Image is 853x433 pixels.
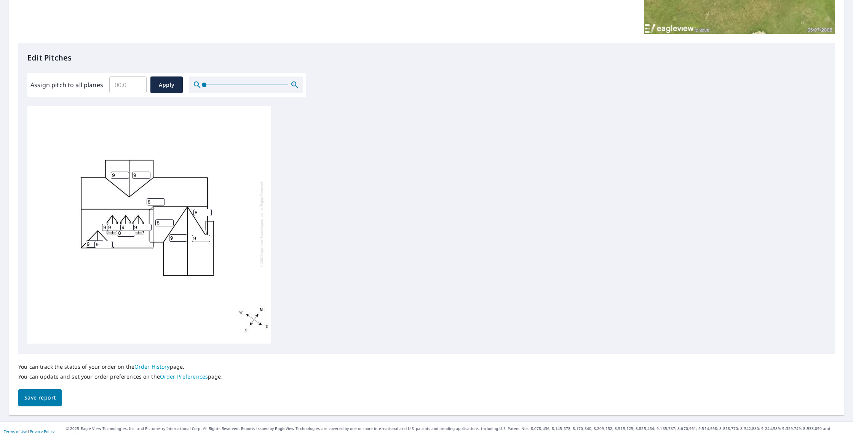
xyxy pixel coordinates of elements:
input: 00.0 [109,74,147,96]
p: You can track the status of your order on the page. [18,363,223,370]
a: Order Preferences [160,373,208,380]
a: Order History [134,363,170,370]
span: Apply [157,80,177,90]
p: You can update and set your order preferences on the page. [18,373,223,380]
span: Save report [24,393,56,403]
label: Assign pitch to all planes [30,80,103,89]
button: Apply [150,76,183,93]
p: Edit Pitches [27,52,826,64]
button: Save report [18,389,62,406]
